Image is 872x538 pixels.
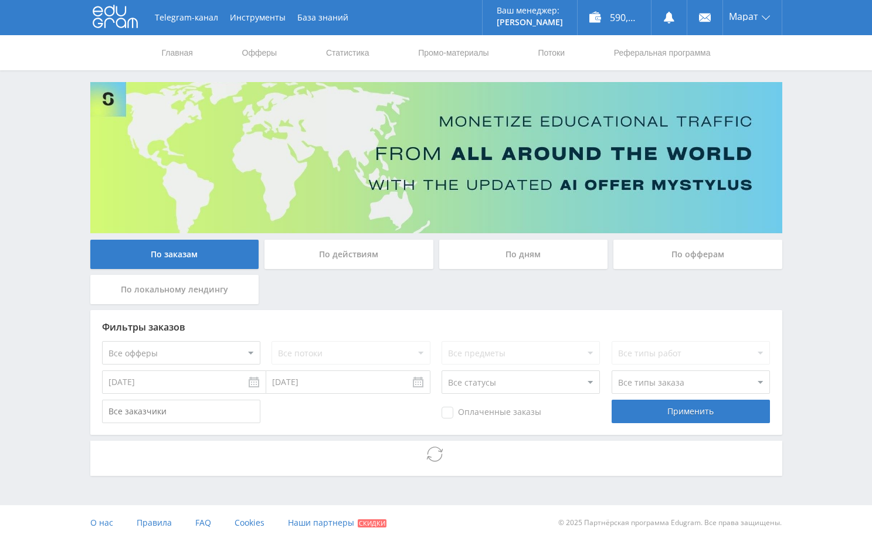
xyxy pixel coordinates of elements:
img: Banner [90,82,782,233]
a: Главная [161,35,194,70]
div: По дням [439,240,608,269]
input: Все заказчики [102,400,260,423]
span: Правила [137,517,172,528]
div: Фильтры заказов [102,322,771,332]
span: Марат [729,12,758,21]
a: Статистика [325,35,371,70]
span: Cookies [235,517,264,528]
div: По действиям [264,240,433,269]
div: Применить [612,400,770,423]
div: По локальному лендингу [90,275,259,304]
a: Промо-материалы [417,35,490,70]
span: Скидки [358,519,386,527]
a: Потоки [537,35,566,70]
span: Оплаченные заказы [442,407,541,418]
a: Реферальная программа [613,35,712,70]
span: FAQ [195,517,211,528]
p: [PERSON_NAME] [497,18,563,27]
div: По офферам [613,240,782,269]
a: Офферы [241,35,279,70]
div: По заказам [90,240,259,269]
p: Ваш менеджер: [497,6,563,15]
span: О нас [90,517,113,528]
span: Наши партнеры [288,517,354,528]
